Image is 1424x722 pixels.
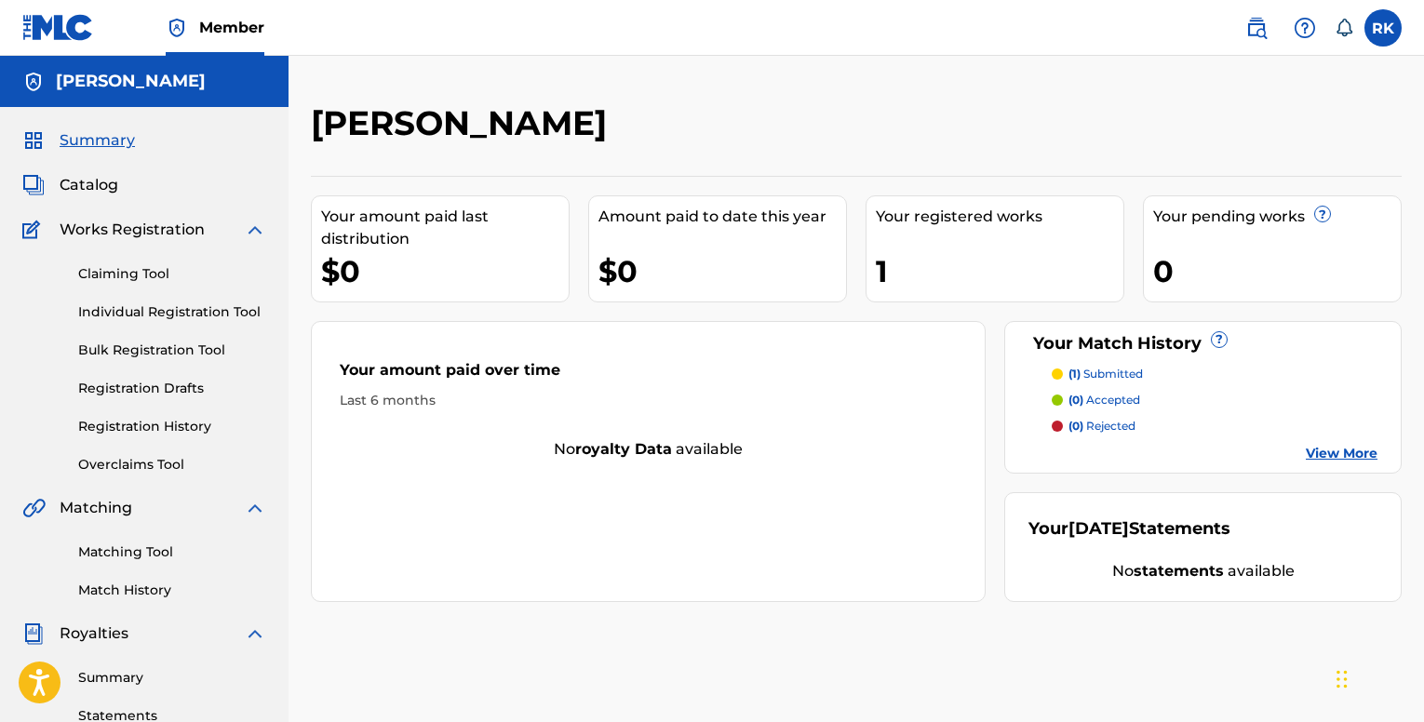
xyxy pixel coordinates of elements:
[56,71,206,92] h5: Richman Kaskombe
[876,206,1123,228] div: Your registered works
[1028,560,1377,582] div: No available
[1331,633,1424,722] iframe: Chat Widget
[60,497,132,519] span: Matching
[166,17,188,39] img: Top Rightsholder
[60,129,135,152] span: Summary
[1028,331,1377,356] div: Your Match History
[1212,332,1227,347] span: ?
[244,497,266,519] img: expand
[1337,651,1348,707] div: Drag
[1052,392,1377,408] a: (0) accepted
[340,359,957,391] div: Your amount paid over time
[22,497,46,519] img: Matching
[60,219,205,241] span: Works Registration
[78,302,266,322] a: Individual Registration Tool
[1052,366,1377,382] a: (1) submitted
[1294,17,1316,39] img: help
[199,17,264,38] span: Member
[876,250,1123,292] div: 1
[1335,19,1353,37] div: Notifications
[321,250,569,292] div: $0
[1153,250,1401,292] div: 0
[1372,457,1424,607] iframe: Resource Center
[1052,418,1377,435] a: (0) rejected
[78,264,266,284] a: Claiming Tool
[1068,418,1135,435] p: rejected
[78,341,266,360] a: Bulk Registration Tool
[311,102,616,144] h2: [PERSON_NAME]
[1068,367,1081,381] span: (1)
[78,379,266,398] a: Registration Drafts
[598,206,846,228] div: Amount paid to date this year
[1028,516,1230,541] div: Your Statements
[78,668,266,688] a: Summary
[60,174,118,196] span: Catalog
[1306,444,1377,463] a: View More
[60,622,128,645] span: Royalties
[22,129,135,152] a: SummarySummary
[22,174,45,196] img: Catalog
[22,174,118,196] a: CatalogCatalog
[1068,366,1143,382] p: submitted
[1315,207,1330,221] span: ?
[78,417,266,436] a: Registration History
[312,438,985,461] div: No available
[1364,9,1402,47] div: User Menu
[1238,9,1275,47] a: Public Search
[1068,518,1129,539] span: [DATE]
[78,581,266,600] a: Match History
[78,542,266,562] a: Matching Tool
[22,129,45,152] img: Summary
[1068,393,1083,407] span: (0)
[1134,562,1224,580] strong: statements
[1245,17,1268,39] img: search
[22,219,47,241] img: Works Registration
[575,440,672,458] strong: royalty data
[598,250,846,292] div: $0
[1286,9,1323,47] div: Help
[22,622,45,645] img: Royalties
[244,622,266,645] img: expand
[244,219,266,241] img: expand
[1153,206,1401,228] div: Your pending works
[321,206,569,250] div: Your amount paid last distribution
[340,391,957,410] div: Last 6 months
[78,455,266,475] a: Overclaims Tool
[1068,419,1083,433] span: (0)
[22,71,45,93] img: Accounts
[22,14,94,41] img: MLC Logo
[1068,392,1140,408] p: accepted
